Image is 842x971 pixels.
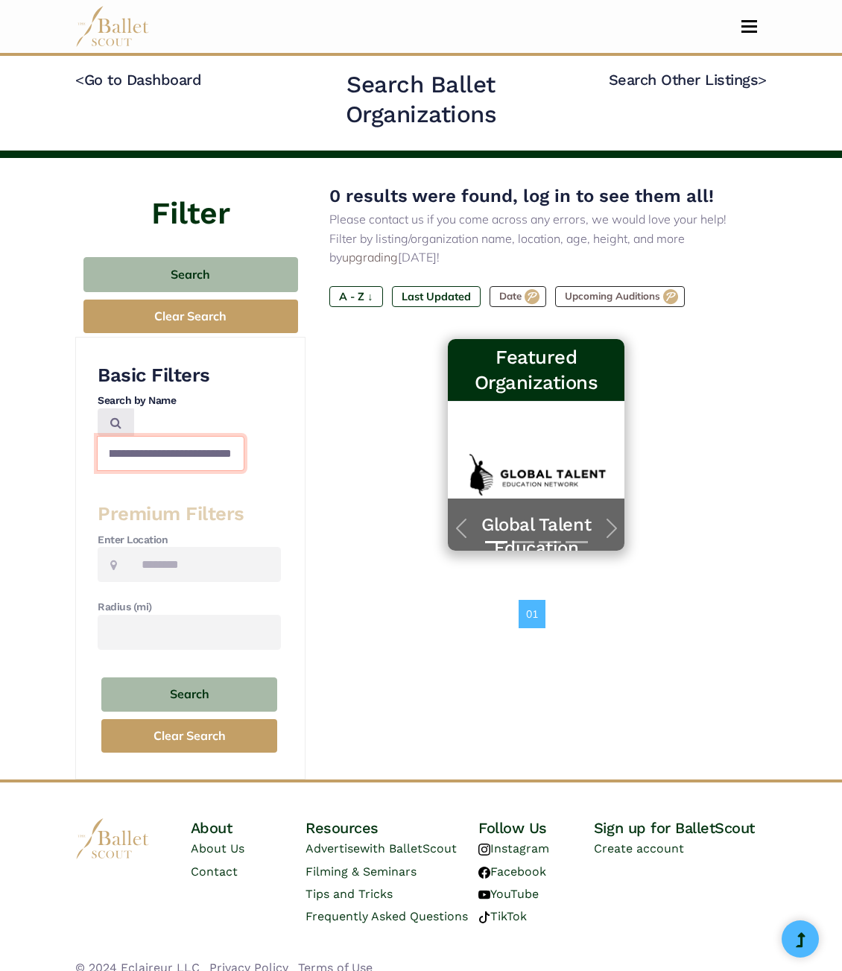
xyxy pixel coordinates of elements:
[83,300,298,333] button: Clear Search
[360,841,457,855] span: with BalletScout
[478,844,490,855] img: instagram logo
[594,841,684,855] a: Create account
[191,864,238,879] a: Contact
[485,534,507,551] button: Slide 1
[329,210,743,230] p: Please contact us if you come across any errors, we would love your help!
[329,286,382,307] label: A - Z ↓
[306,841,457,855] a: Advertisewith BalletScout
[101,677,277,712] button: Search
[306,864,417,879] a: Filming & Seminars
[98,502,281,526] h3: Premium Filters
[282,70,560,131] h2: Search Ballet Organizations
[594,818,767,838] h4: Sign up for BalletScout
[460,345,612,395] h3: Featured Organizations
[539,534,561,551] button: Slide 3
[566,534,588,551] button: Slide 4
[478,867,490,879] img: facebook logo
[98,363,281,388] h3: Basic Filters
[75,70,84,89] code: <
[392,286,481,307] label: Last Updated
[478,841,549,855] a: Instagram
[342,250,398,265] a: upgrading
[329,230,743,268] p: Filter by listing/organization name, location, age, height, and more by [DATE]!
[75,818,150,859] img: logo
[306,887,393,901] a: Tips and Tricks
[512,534,534,551] button: Slide 2
[758,70,767,89] code: >
[306,909,468,923] a: Frequently Asked Questions
[98,600,281,615] h4: Radius (mi)
[98,533,281,548] h4: Enter Location
[478,889,490,901] img: youtube logo
[519,600,545,628] a: 01
[306,818,478,838] h4: Resources
[490,286,546,307] label: Date
[191,818,306,838] h4: About
[329,186,714,206] span: 0 results were found, log in to see them all!
[83,257,298,292] button: Search
[478,909,527,923] a: TikTok
[97,436,244,471] input: Search by names...
[555,286,685,307] label: Upcoming Auditions
[478,818,594,838] h4: Follow Us
[191,841,244,855] a: About Us
[101,719,277,753] button: Clear Search
[463,513,610,583] a: Global Talent Education Network (GTEN)
[75,71,201,89] a: <Go to Dashboard
[732,19,767,34] button: Toggle navigation
[129,547,281,582] input: Location
[609,71,767,89] a: Search Other Listings>
[478,887,539,901] a: YouTube
[98,393,281,408] h4: Search by Name
[519,600,554,628] nav: Page navigation example
[478,864,546,879] a: Facebook
[75,158,306,235] h4: Filter
[478,911,490,923] img: tiktok logo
